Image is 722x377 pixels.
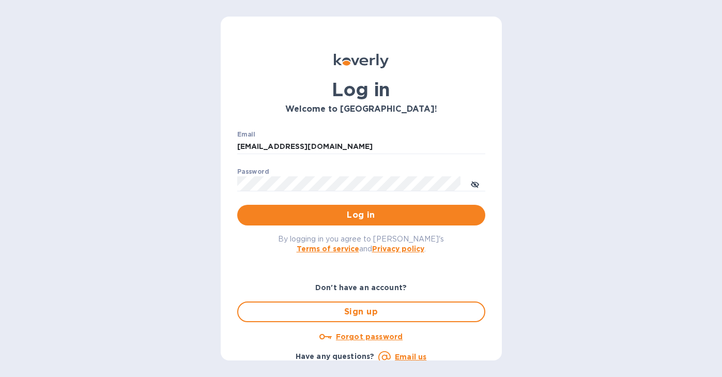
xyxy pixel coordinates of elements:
button: Log in [237,205,485,225]
input: Enter email address [237,139,485,155]
span: By logging in you agree to [PERSON_NAME]'s and . [278,235,444,253]
img: Koverly [334,54,389,68]
button: toggle password visibility [465,173,485,194]
b: Have any questions? [296,352,375,360]
a: Email us [395,353,426,361]
h1: Log in [237,79,485,100]
label: Password [237,169,269,175]
a: Terms of service [297,245,359,253]
label: Email [237,131,255,138]
b: Don't have an account? [315,283,407,292]
button: Sign up [237,301,485,322]
u: Forgot password [336,333,403,341]
span: Log in [245,209,477,221]
h3: Welcome to [GEOGRAPHIC_DATA]! [237,104,485,114]
span: Sign up [247,306,476,318]
a: Privacy policy [372,245,424,253]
